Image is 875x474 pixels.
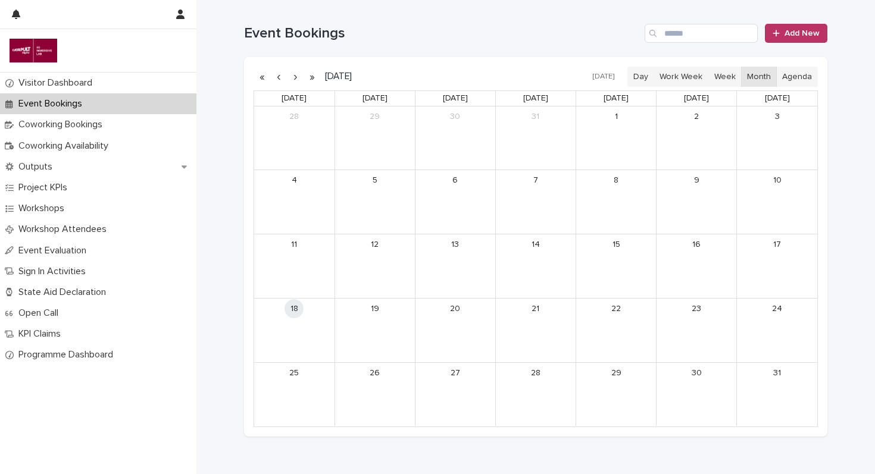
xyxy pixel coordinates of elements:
button: Week [708,67,741,87]
a: August 11, 2025 [285,235,304,254]
a: August 23, 2025 [687,299,706,318]
p: Project KPIs [14,182,77,193]
td: July 28, 2025 [254,106,335,169]
td: August 19, 2025 [335,298,415,362]
td: August 10, 2025 [737,169,817,234]
p: Visitor Dashboard [14,77,102,89]
a: August 1, 2025 [607,107,626,126]
a: August 3, 2025 [768,107,787,126]
td: August 21, 2025 [495,298,576,362]
td: August 4, 2025 [254,169,335,234]
a: August 18, 2025 [285,299,304,318]
p: State Aid Declaration [14,287,115,298]
td: August 27, 2025 [415,363,495,426]
td: August 12, 2025 [335,234,415,298]
a: July 30, 2025 [446,107,465,126]
a: August 14, 2025 [526,235,545,254]
a: August 24, 2025 [768,299,787,318]
a: Monday [279,91,309,106]
p: Programme Dashboard [14,349,123,360]
p: Event Evaluation [14,245,96,256]
button: Day [627,67,654,87]
p: Sign In Activities [14,266,95,277]
a: Sunday [762,91,792,106]
a: Thursday [521,91,551,106]
td: August 14, 2025 [495,234,576,298]
td: July 29, 2025 [335,106,415,169]
input: Search [645,24,758,43]
a: August 9, 2025 [687,171,706,190]
button: Month [741,67,777,87]
td: August 9, 2025 [657,169,737,234]
a: July 31, 2025 [526,107,545,126]
button: Next month [287,67,304,86]
td: August 20, 2025 [415,298,495,362]
h2: [DATE] [320,72,352,81]
button: Work Week [654,67,708,87]
a: August 28, 2025 [526,363,545,382]
td: August 2, 2025 [657,106,737,169]
a: August 6, 2025 [446,171,465,190]
p: Event Bookings [14,98,92,109]
td: August 22, 2025 [576,298,657,362]
td: August 31, 2025 [737,363,817,426]
p: Coworking Availability [14,140,118,152]
td: August 11, 2025 [254,234,335,298]
a: August 16, 2025 [687,235,706,254]
a: August 20, 2025 [446,299,465,318]
a: August 26, 2025 [365,363,385,382]
td: August 18, 2025 [254,298,335,362]
td: August 6, 2025 [415,169,495,234]
td: August 23, 2025 [657,298,737,362]
button: [DATE] [587,68,620,86]
td: August 24, 2025 [737,298,817,362]
a: Add New [765,24,827,43]
a: August 4, 2025 [285,171,304,190]
td: August 3, 2025 [737,106,817,169]
span: Add New [785,29,820,37]
td: August 30, 2025 [657,363,737,426]
a: August 27, 2025 [446,363,465,382]
button: Previous year [254,67,270,86]
a: August 5, 2025 [365,171,385,190]
p: Workshop Attendees [14,224,116,235]
a: August 31, 2025 [768,363,787,382]
td: August 26, 2025 [335,363,415,426]
a: Friday [601,91,631,106]
a: Tuesday [360,91,390,106]
a: August 30, 2025 [687,363,706,382]
p: Coworking Bookings [14,119,112,130]
td: August 15, 2025 [576,234,657,298]
td: July 30, 2025 [415,106,495,169]
p: KPI Claims [14,328,70,340]
p: Outputs [14,161,62,172]
a: August 8, 2025 [607,171,626,190]
h1: Event Bookings [244,25,640,42]
a: August 2, 2025 [687,107,706,126]
a: August 29, 2025 [607,363,626,382]
a: Saturday [682,91,711,106]
p: Workshops [14,203,74,214]
td: August 1, 2025 [576,106,657,169]
a: August 25, 2025 [285,363,304,382]
td: August 25, 2025 [254,363,335,426]
a: July 29, 2025 [365,107,385,126]
a: July 28, 2025 [285,107,304,126]
td: August 16, 2025 [657,234,737,298]
a: August 17, 2025 [768,235,787,254]
p: Open Call [14,307,68,319]
a: August 7, 2025 [526,171,545,190]
td: August 17, 2025 [737,234,817,298]
a: August 10, 2025 [768,171,787,190]
td: August 29, 2025 [576,363,657,426]
td: August 7, 2025 [495,169,576,234]
a: August 15, 2025 [607,235,626,254]
td: August 13, 2025 [415,234,495,298]
td: August 5, 2025 [335,169,415,234]
button: Next year [304,67,320,86]
a: August 19, 2025 [365,299,385,318]
a: August 21, 2025 [526,299,545,318]
a: August 22, 2025 [607,299,626,318]
td: August 8, 2025 [576,169,657,234]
